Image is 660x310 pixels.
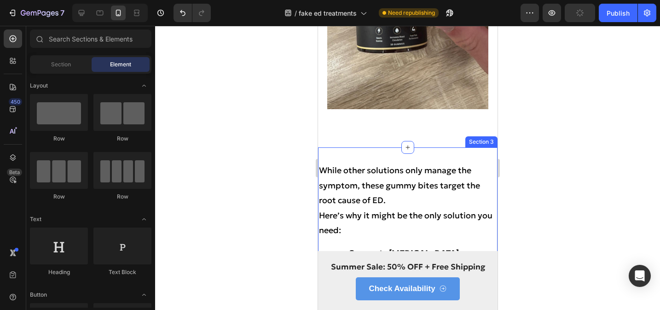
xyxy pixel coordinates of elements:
[599,4,637,22] button: Publish
[19,222,141,247] strong: Supports [MEDICAL_DATA] production
[19,222,173,292] span: — the key signal your body uses to flood blood into your erections and keep your cardiovascular s...
[149,112,178,120] div: Section 3
[137,78,151,93] span: Toggle open
[137,212,151,227] span: Toggle open
[30,82,48,90] span: Layout
[110,60,131,69] span: Element
[60,7,64,18] p: 7
[388,9,435,17] span: Need republishing
[607,8,630,18] div: Publish
[93,135,151,143] div: Row
[629,265,651,287] div: Open Intercom Messenger
[299,8,357,18] span: fake ed treatments
[51,60,71,69] span: Section
[30,291,47,299] span: Button
[93,268,151,276] div: Text Block
[174,4,211,22] div: Undo/Redo
[7,169,22,176] div: Beta
[30,215,41,223] span: Text
[30,135,88,143] div: Row
[30,29,151,48] input: Search Sections & Elements
[137,287,151,302] span: Toggle open
[93,193,151,201] div: Row
[4,4,69,22] button: 7
[9,98,22,105] div: 450
[295,8,297,18] span: /
[318,26,498,310] iframe: Design area
[30,268,88,276] div: Heading
[30,193,88,201] div: Row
